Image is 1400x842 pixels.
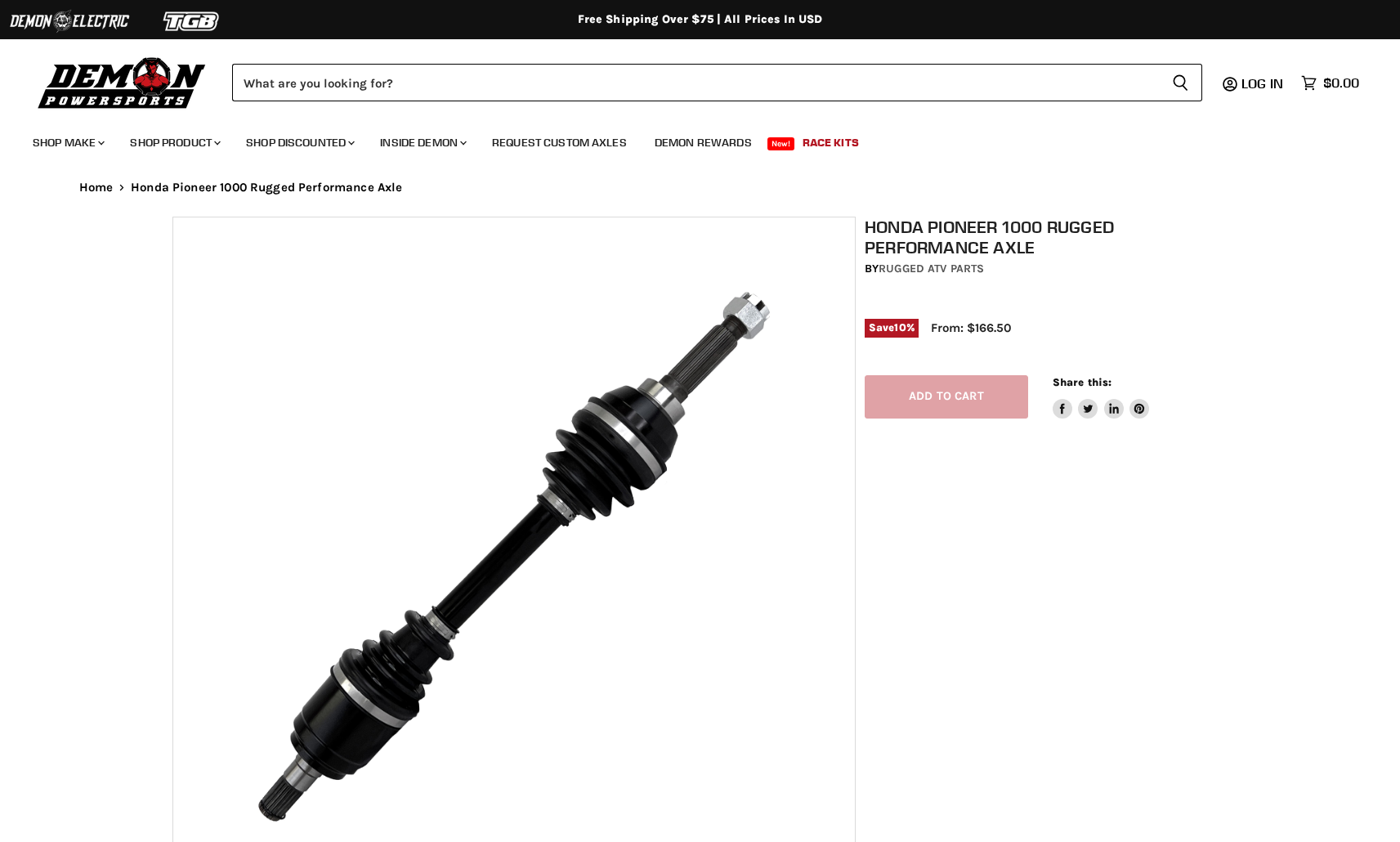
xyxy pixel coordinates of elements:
a: $0.00 [1293,71,1367,95]
span: Honda Pioneer 1000 Rugged Performance Axle [131,181,402,195]
button: Search [1159,64,1202,101]
a: Request Custom Axles [480,126,639,159]
aside: Share this: [1053,375,1150,419]
a: Inside Demon [368,126,476,159]
a: Race Kits [790,126,871,159]
a: Shop Make [20,126,114,159]
form: Product [232,64,1202,101]
a: Home [79,181,114,195]
span: Save % [865,319,919,337]
a: Rugged ATV Parts [879,262,984,275]
span: From: $166.50 [931,320,1011,335]
img: Demon Electric Logo 2 [8,6,131,37]
a: Log in [1234,76,1293,91]
div: Free Shipping Over $75 | All Prices In USD [47,12,1354,27]
a: Shop Product [118,126,230,159]
h1: Honda Pioneer 1000 Rugged Performance Axle [865,217,1237,258]
span: 10 [894,321,906,334]
span: $0.00 [1323,75,1359,91]
a: Shop Discounted [234,126,365,159]
input: Search [232,64,1159,101]
img: TGB Logo 2 [131,6,253,37]
div: by [865,260,1237,278]
span: Log in [1241,75,1283,92]
ul: Main menu [20,119,1355,159]
span: Share this: [1053,376,1112,388]
nav: Breadcrumbs [47,181,1354,195]
span: New! [767,137,795,150]
img: Demon Powersports [33,53,212,111]
a: Demon Rewards [642,126,764,159]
